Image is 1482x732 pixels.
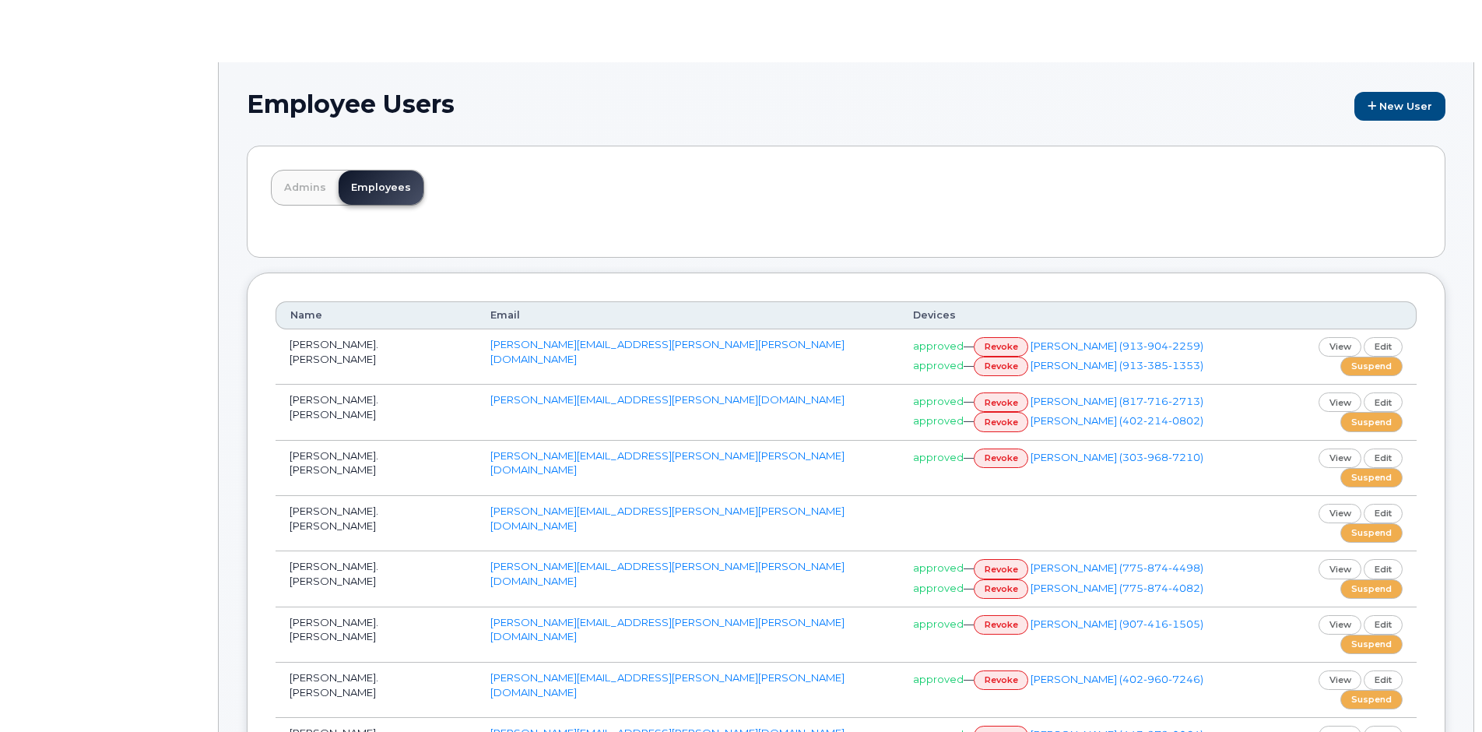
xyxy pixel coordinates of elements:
a: [PERSON_NAME][EMAIL_ADDRESS][PERSON_NAME][PERSON_NAME][DOMAIN_NAME] [490,616,845,643]
a: revoke [974,357,1029,376]
td: [PERSON_NAME].[PERSON_NAME] [276,385,476,440]
a: [PERSON_NAME] (402-214-0802) [1031,414,1203,427]
th: Name [276,301,476,329]
a: edit [1364,449,1403,468]
a: suspend [1340,690,1403,709]
span: approved [913,451,964,463]
a: suspend [1340,579,1403,599]
span: approved [913,340,964,352]
td: — — [899,551,1252,607]
span: approved [913,673,964,685]
a: [PERSON_NAME] (913-904-2259) [1031,340,1203,352]
a: [PERSON_NAME] (913-385-1353) [1031,359,1203,371]
td: — — [899,329,1252,385]
a: suspend [1340,357,1403,376]
span: approved [913,581,964,593]
a: view [1319,559,1362,579]
a: revoke [974,449,1029,468]
span: approved [913,618,964,630]
a: [PERSON_NAME][EMAIL_ADDRESS][PERSON_NAME][PERSON_NAME][DOMAIN_NAME] [490,505,845,532]
td: [PERSON_NAME].[PERSON_NAME] [276,441,476,496]
td: — — [899,385,1252,440]
a: revoke [974,392,1029,412]
span: approved [913,395,964,407]
td: [PERSON_NAME].[PERSON_NAME] [276,496,476,551]
a: suspend [1340,412,1403,431]
a: edit [1364,559,1403,579]
a: edit [1364,504,1403,523]
a: [PERSON_NAME] (775-874-4498) [1031,561,1203,574]
a: [PERSON_NAME] (907-416-1505) [1031,618,1203,630]
a: Employees [339,171,423,205]
span: approved [913,414,964,427]
a: suspend [1340,523,1403,543]
td: [PERSON_NAME].[PERSON_NAME] [276,329,476,385]
a: New User [1354,92,1445,121]
a: [PERSON_NAME][EMAIL_ADDRESS][PERSON_NAME][PERSON_NAME][DOMAIN_NAME] [490,449,845,477]
span: approved [913,359,964,371]
th: Email [476,301,899,329]
td: — [899,441,1252,496]
a: revoke [974,412,1029,431]
a: [PERSON_NAME][EMAIL_ADDRESS][PERSON_NAME][PERSON_NAME][DOMAIN_NAME] [490,671,845,699]
a: revoke [974,579,1029,599]
a: view [1319,615,1362,635]
a: edit [1364,392,1403,412]
td: [PERSON_NAME].[PERSON_NAME] [276,551,476,607]
a: view [1319,337,1362,357]
h1: Employee Users [247,90,1445,121]
td: — [899,663,1252,718]
th: Devices [899,301,1252,329]
a: [PERSON_NAME][EMAIL_ADDRESS][PERSON_NAME][DOMAIN_NAME] [490,393,845,406]
a: view [1319,670,1362,690]
a: revoke [974,337,1029,357]
td: [PERSON_NAME].[PERSON_NAME] [276,663,476,718]
a: [PERSON_NAME] (817-716-2713) [1031,395,1203,407]
a: view [1319,504,1362,523]
a: [PERSON_NAME] (775-874-4082) [1031,581,1203,593]
td: — [899,607,1252,663]
a: suspend [1340,468,1403,487]
a: edit [1364,615,1403,635]
a: revoke [974,615,1029,635]
a: [PERSON_NAME] (303-968-7210) [1031,451,1203,463]
a: revoke [974,559,1029,579]
a: edit [1364,337,1403,357]
td: [PERSON_NAME].[PERSON_NAME] [276,607,476,663]
a: view [1319,449,1362,468]
a: Admins [272,171,339,205]
a: [PERSON_NAME][EMAIL_ADDRESS][PERSON_NAME][PERSON_NAME][DOMAIN_NAME] [490,338,845,365]
a: revoke [974,670,1029,690]
a: suspend [1340,635,1403,654]
a: view [1319,392,1362,412]
a: [PERSON_NAME] (402-960-7246) [1031,673,1203,685]
a: [PERSON_NAME][EMAIL_ADDRESS][PERSON_NAME][PERSON_NAME][DOMAIN_NAME] [490,560,845,587]
span: approved [913,561,964,574]
a: edit [1364,670,1403,690]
